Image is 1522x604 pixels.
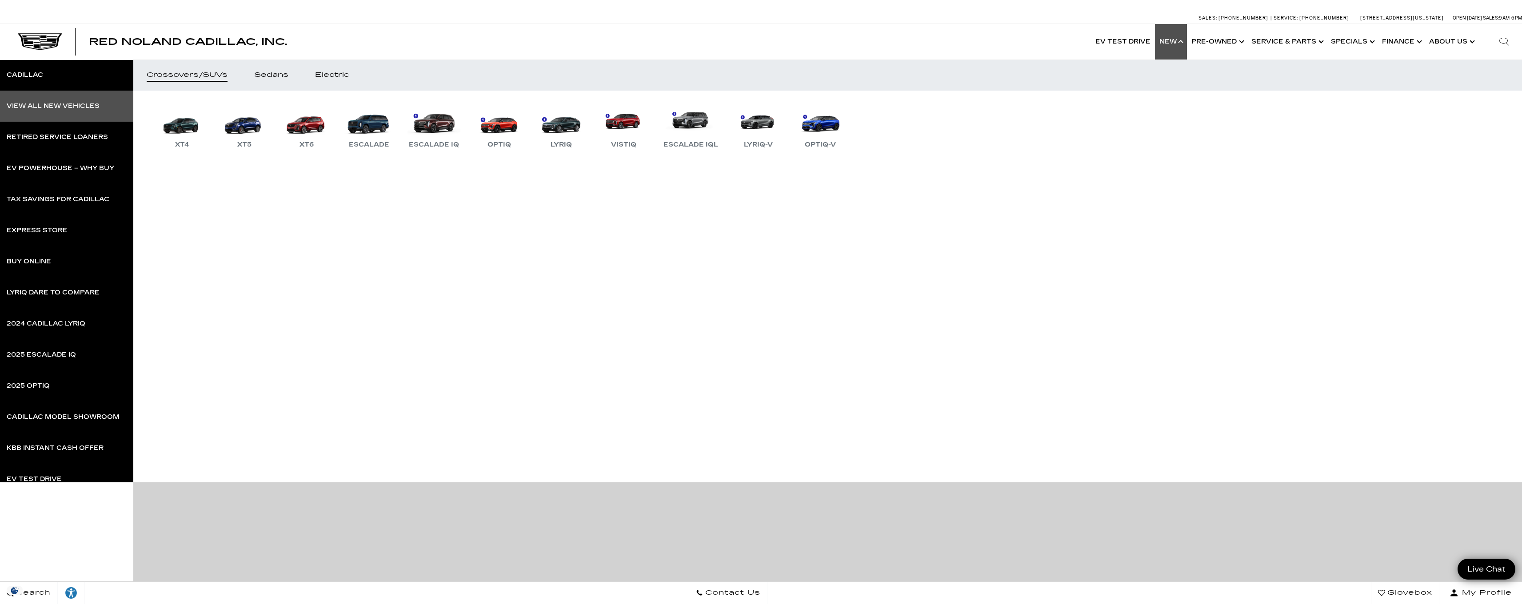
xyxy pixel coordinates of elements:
[58,586,84,600] div: Explore your accessibility options
[1091,24,1155,60] a: EV Test Drive
[597,104,650,150] a: VISTIQ
[7,414,120,420] div: Cadillac Model Showroom
[1439,582,1522,604] button: Open user profile menu
[7,165,114,171] div: EV Powerhouse – Why Buy
[404,139,463,150] div: Escalade IQ
[7,72,43,78] div: Cadillac
[344,139,394,150] div: Escalade
[7,290,100,296] div: LYRIQ Dare to Compare
[1453,15,1482,21] span: Open [DATE]
[794,104,847,150] a: OPTIQ-V
[254,72,288,78] div: Sedans
[4,586,25,595] section: Click to Open Cookie Consent Modal
[739,139,777,150] div: LYRIQ-V
[1274,15,1298,21] span: Service:
[14,587,51,599] span: Search
[1360,15,1444,21] a: [STREET_ADDRESS][US_STATE]
[1385,587,1432,599] span: Glovebox
[7,445,104,451] div: KBB Instant Cash Offer
[7,258,51,265] div: Buy Online
[1483,15,1499,21] span: Sales:
[241,60,302,91] a: Sedans
[7,352,76,358] div: 2025 Escalade IQ
[7,227,68,234] div: Express Store
[7,103,100,109] div: View All New Vehicles
[7,196,109,203] div: Tax Savings for Cadillac
[89,36,287,47] span: Red Noland Cadillac, Inc.
[1378,24,1425,60] a: Finance
[1458,559,1515,580] a: Live Chat
[1499,15,1522,21] span: 9 AM-6 PM
[1486,24,1522,60] div: Search
[315,72,349,78] div: Electric
[607,139,641,150] div: VISTIQ
[342,104,395,150] a: Escalade
[483,139,515,150] div: OPTIQ
[233,139,256,150] div: XT5
[689,582,767,604] a: Contact Us
[18,33,62,50] img: Cadillac Dark Logo with Cadillac White Text
[404,104,463,150] a: Escalade IQ
[7,134,108,140] div: Retired Service Loaners
[472,104,526,150] a: OPTIQ
[1198,16,1270,20] a: Sales: [PHONE_NUMBER]
[703,587,760,599] span: Contact Us
[1463,564,1510,574] span: Live Chat
[1155,24,1187,60] a: New
[133,60,241,91] a: Crossovers/SUVs
[1187,24,1247,60] a: Pre-Owned
[535,104,588,150] a: LYRIQ
[218,104,271,150] a: XT5
[7,383,50,389] div: 2025 OPTIQ
[1198,15,1217,21] span: Sales:
[295,139,318,150] div: XT6
[7,476,62,482] div: EV Test Drive
[89,37,287,46] a: Red Noland Cadillac, Inc.
[1458,587,1512,599] span: My Profile
[731,104,785,150] a: LYRIQ-V
[659,139,723,150] div: Escalade IQL
[58,582,85,604] a: Explore your accessibility options
[1326,24,1378,60] a: Specials
[546,139,576,150] div: LYRIQ
[1247,24,1326,60] a: Service & Parts
[302,60,362,91] a: Electric
[156,104,209,150] a: XT4
[1218,15,1268,21] span: [PHONE_NUMBER]
[4,586,25,595] img: Opt-Out Icon
[280,104,333,150] a: XT6
[1299,15,1349,21] span: [PHONE_NUMBER]
[7,321,85,327] div: 2024 Cadillac LYRIQ
[147,72,228,78] div: Crossovers/SUVs
[171,139,194,150] div: XT4
[659,104,723,150] a: Escalade IQL
[800,139,840,150] div: OPTIQ-V
[1425,24,1478,60] a: About Us
[1270,16,1351,20] a: Service: [PHONE_NUMBER]
[1371,582,1439,604] a: Glovebox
